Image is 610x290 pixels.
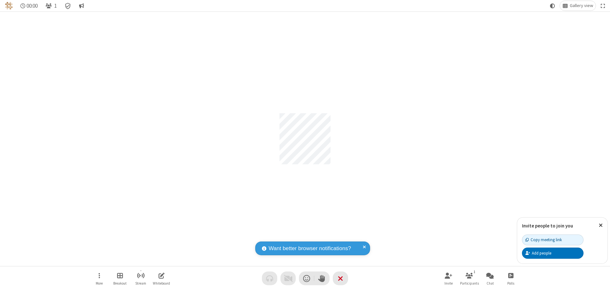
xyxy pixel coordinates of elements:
[269,244,351,253] span: Want better browser notifications?
[62,1,74,11] div: Meeting details Encryption enabled
[560,1,596,11] button: Change layout
[460,281,479,285] span: Participants
[135,281,146,285] span: Stream
[598,1,608,11] button: Fullscreen
[280,271,296,285] button: Video
[76,1,86,11] button: Conversation
[480,269,500,287] button: Open chat
[439,269,458,287] button: Invite participants (Alt+I)
[18,1,41,11] div: Timer
[299,271,314,285] button: Send a reaction
[90,269,109,287] button: Open menu
[333,271,348,285] button: End or leave meeting
[522,223,573,229] label: Invite people to join you
[152,269,171,287] button: Open shared whiteboard
[131,269,150,287] button: Start streaming
[547,1,558,11] button: Using system theme
[487,281,494,285] span: Chat
[525,237,562,243] div: Copy meeting link
[522,234,584,245] button: Copy meeting link
[472,269,477,275] div: 1
[54,3,57,9] span: 1
[26,3,38,9] span: 00:00
[444,281,453,285] span: Invite
[153,281,170,285] span: Whiteboard
[262,271,277,285] button: Audio problem - check your Internet connection or call by phone
[507,281,514,285] span: Polls
[43,1,59,11] button: Open participant list
[96,281,103,285] span: More
[110,269,130,287] button: Manage Breakout Rooms
[501,269,520,287] button: Open poll
[570,3,593,8] span: Gallery view
[522,248,584,258] button: Add people
[5,2,13,10] img: QA Selenium DO NOT DELETE OR CHANGE
[314,271,330,285] button: Raise hand
[460,269,479,287] button: Open participant list
[113,281,127,285] span: Breakout
[594,218,607,233] button: Close popover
